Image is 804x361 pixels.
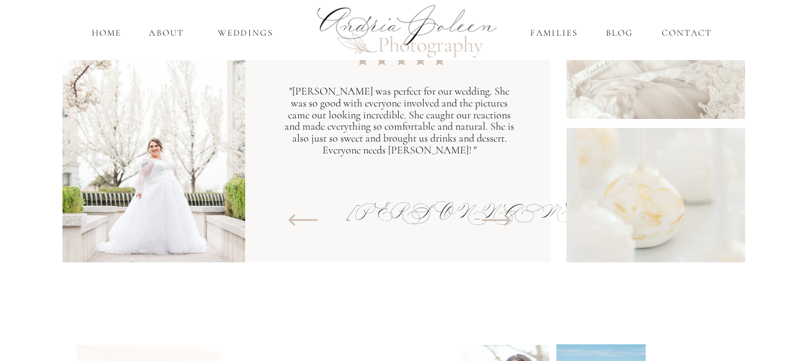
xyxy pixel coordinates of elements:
[528,26,580,40] a: Families
[659,26,715,40] a: Contact
[146,26,187,40] a: About
[90,26,124,40] a: home
[348,212,445,224] div: [PERSON_NAME]
[603,26,636,40] a: Blog
[283,86,516,151] p: "[PERSON_NAME] was perfect for our wedding. She was so good with everyone involved and the pictur...
[211,26,281,40] a: Weddings
[287,20,516,43] h2: "Everyone Needs [PERSON_NAME]"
